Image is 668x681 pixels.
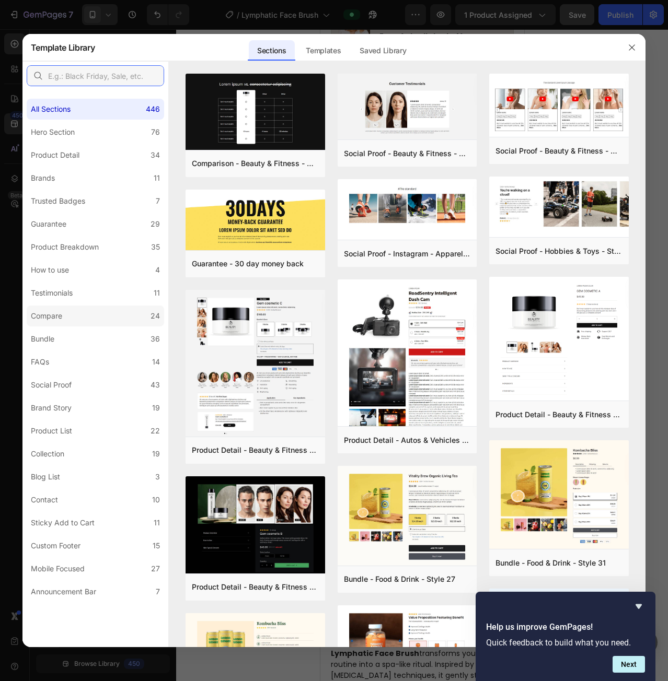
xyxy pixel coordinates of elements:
[31,172,55,184] div: Brands
[486,638,645,648] p: Quick feedback to build what you need.
[151,333,160,345] div: 36
[31,310,62,322] div: Compare
[169,385,199,402] button: Play
[192,157,319,170] div: Comparison - Beauty & Fitness - Cosmetic - Ingredients - Style 19
[489,74,629,139] img: sp8.png
[73,61,185,90] p: [PERSON_NAME] ([GEOGRAPHIC_DATA], [GEOGRAPHIC_DATA])
[19,249,185,265] strong: 12,000+ Satisfied
[151,379,160,391] div: 43
[151,310,160,322] div: 24
[146,103,160,115] div: 446
[192,444,319,456] div: Product Detail - Beauty & Fitness - Cosmetic - Style 18
[496,408,623,421] div: Product Detail - Beauty & Fitness - Cosmetic - Style 16
[192,257,304,270] div: Guarantee - 30 day money back
[47,269,157,286] strong: Customers
[186,476,325,576] img: pr12.png
[154,287,160,299] div: 11
[16,122,43,131] span: Benefits
[31,333,54,345] div: Bundle
[152,356,160,368] div: 14
[613,656,645,673] button: Next question
[192,581,319,593] div: Product Detail - Beauty & Fitness - Cosmetic - Style 17
[31,562,85,575] div: Mobile Focused
[153,539,160,552] div: 15
[155,264,160,276] div: 4
[156,585,160,598] div: 7
[9,556,194,598] h2: SCULPT & DE-PUFF IN MINUTES
[31,356,49,368] div: FAQs
[297,40,349,61] div: Templates
[31,494,58,506] div: Contact
[31,195,85,207] div: Trusted Badges
[152,402,160,414] div: 19
[489,440,629,551] img: bd31.png
[489,177,629,231] img: sp13.png
[496,557,606,569] div: Bundle - Food & Drink - Style 31
[31,539,80,552] div: Custom Footer
[31,585,96,598] div: Announcement Bar
[31,34,95,61] h2: Template Library
[338,74,477,142] img: sp16.png
[8,297,117,491] img: Alt image
[31,149,79,161] div: Product Detail
[489,277,629,403] img: pd11.png
[351,40,414,61] div: Saved Library
[31,218,66,230] div: Guarantee
[31,402,72,414] div: Brand Story
[152,448,160,460] div: 19
[249,40,294,61] div: Sections
[496,245,623,257] div: Social Proof - Hobbies & Toys - Style 13
[486,621,645,633] h2: Help us improve GemPages!
[344,434,471,447] div: Product Detail - Autos & Vehicles - Dash Cam - Style 36
[486,600,645,673] div: Help us improve GemPages!
[152,494,160,506] div: 10
[156,195,160,207] div: 7
[31,448,64,460] div: Collection
[130,297,239,491] img: Alt image
[31,379,72,391] div: Social Proof
[186,74,325,152] img: c19.png
[31,516,95,529] div: Sticky Add to Cart
[31,126,75,138] div: Hero Section
[496,145,623,157] div: Social Proof - Beauty & Fitness - Cosmetic - Style 8
[31,264,69,276] div: How to use
[31,287,73,299] div: Testimonials
[48,385,77,402] button: Play
[338,466,477,567] img: bd27.png
[155,471,160,483] div: 3
[154,172,160,184] div: 11
[31,471,60,483] div: Blog List
[31,241,99,253] div: Product Breakdown
[151,562,160,575] div: 27
[338,179,477,231] img: sp30.png
[151,149,160,161] div: 34
[186,290,325,440] img: pd13.png
[31,425,72,437] div: Product List
[151,241,160,253] div: 35
[151,218,160,230] div: 29
[344,248,471,260] div: Social Proof - Instagram - Apparel - Shoes - Style 30
[338,279,477,534] img: pd35.png
[154,516,160,529] div: 11
[186,190,325,251] img: g30.png
[16,385,33,402] button: Carousel Back Arrow
[10,608,174,629] strong: Novira™ Lymphatic Face Brush
[16,157,54,166] span: How to Use
[151,126,160,138] div: 76
[151,425,160,437] div: 22
[344,573,455,585] div: Bundle - Food & Drink - Style 27
[27,65,164,86] input: E.g.: Black Friday, Sale, etc.
[632,600,645,613] button: Hide survey
[31,103,71,115] div: All Sections
[179,385,195,402] button: Carousel Next Arrow
[344,147,471,160] div: Social Proof - Beauty & Fitness - Cosmetic - Style 16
